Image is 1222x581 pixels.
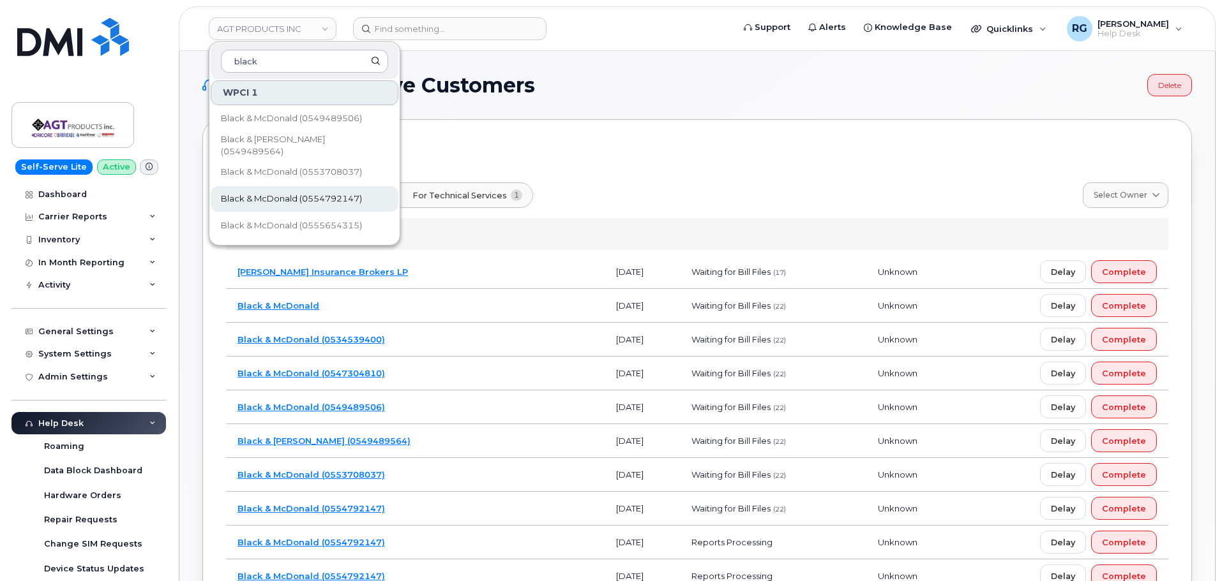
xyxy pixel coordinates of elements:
[605,492,680,526] td: [DATE]
[238,571,385,581] a: Black & McDonald (0554792147)
[211,159,398,185] a: Black & McDonald (0553708037)
[412,189,507,202] span: For Technical Services
[691,368,771,378] span: Waiting for Bill Files
[226,218,1168,250] div: WPCI 1
[691,436,771,446] span: Waiting for Bill Files
[238,469,385,480] a: Black & McDonald (0553708037)
[238,267,408,277] a: [PERSON_NAME] Insurance Brokers LP
[773,370,786,378] span: (22)
[773,336,786,344] span: (22)
[1102,334,1146,346] span: Complete
[605,323,680,357] td: [DATE]
[238,436,411,446] a: Black & [PERSON_NAME] (0549489564)
[1051,300,1075,312] span: Delay
[691,571,773,581] span: Reports Processing
[1091,328,1157,351] button: Complete
[1091,429,1157,452] button: Complete
[221,133,368,158] span: Black & [PERSON_NAME] (0549489564)
[238,402,385,412] a: Black & McDonald (0549489506)
[1102,266,1146,278] span: Complete
[878,537,917,547] span: Unknown
[1051,334,1075,346] span: Delay
[238,368,385,378] a: Black & McDonald (0547304810)
[878,503,917,513] span: Unknown
[605,289,680,323] td: [DATE]
[691,503,771,513] span: Waiting for Bill Files
[1091,531,1157,554] button: Complete
[221,219,362,232] span: Black & McDonald (0555654315)
[1091,463,1157,486] button: Complete
[1051,367,1075,379] span: Delay
[1051,435,1075,447] span: Delay
[878,436,917,446] span: Unknown
[238,300,319,311] a: Black & McDonald
[1102,536,1146,548] span: Complete
[878,469,917,480] span: Unknown
[238,334,385,344] a: Black & McDonald (0534539400)
[221,193,362,205] span: Black & McDonald (0554792147)
[211,106,398,131] a: Black & McDonald (0549489506)
[1040,328,1086,351] button: Delay
[1094,189,1147,201] span: Select Owner
[605,255,680,289] td: [DATE]
[1102,367,1146,379] span: Complete
[1102,300,1146,312] span: Complete
[773,404,786,412] span: (22)
[691,267,771,277] span: Waiting for Bill Files
[691,402,771,412] span: Waiting for Bill Files
[211,133,398,158] a: Black & [PERSON_NAME] (0549489564)
[1040,429,1086,452] button: Delay
[1091,395,1157,418] button: Complete
[1051,469,1075,481] span: Delay
[1091,362,1157,385] button: Complete
[605,357,680,390] td: [DATE]
[1091,294,1157,317] button: Complete
[773,438,786,446] span: (22)
[878,402,917,412] span: Unknown
[238,537,385,547] a: Black & McDonald (0554792147)
[691,300,771,311] span: Waiting for Bill Files
[1040,395,1086,418] button: Delay
[773,505,786,513] span: (22)
[773,302,786,311] span: (22)
[605,458,680,492] td: [DATE]
[1040,463,1086,486] button: Delay
[773,268,786,277] span: (17)
[221,112,362,125] span: Black & McDonald (0549489506)
[1051,401,1075,413] span: Delay
[1040,294,1086,317] button: Delay
[691,334,771,344] span: Waiting for Bill Files
[878,267,917,277] span: Unknown
[878,571,917,581] span: Unknown
[1040,260,1086,283] button: Delay
[1051,503,1075,515] span: Delay
[1102,401,1146,413] span: Complete
[211,213,398,239] a: Black & McDonald (0555654315)
[605,424,680,458] td: [DATE]
[1147,74,1192,96] a: Delete
[1102,435,1146,447] span: Complete
[878,334,917,344] span: Unknown
[1083,182,1168,208] a: Select Owner
[691,537,773,547] span: Reports Processing
[1040,497,1086,520] button: Delay
[773,471,786,480] span: (22)
[221,166,362,179] span: Black & McDonald (0553708037)
[1102,503,1146,515] span: Complete
[1091,260,1157,283] button: Complete
[221,50,388,73] input: Search
[605,526,680,559] td: [DATE]
[1051,536,1075,548] span: Delay
[511,189,523,201] span: 1
[605,390,680,424] td: [DATE]
[1102,469,1146,481] span: Complete
[211,186,398,212] a: Black & McDonald (0554792147)
[1040,362,1086,385] button: Delay
[1040,531,1086,554] button: Delay
[1091,497,1157,520] button: Complete
[211,80,398,105] div: WPCI 1
[238,503,385,513] a: Black & McDonald (0554792147)
[1051,266,1075,278] span: Delay
[878,300,917,311] span: Unknown
[691,469,771,480] span: Waiting for Bill Files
